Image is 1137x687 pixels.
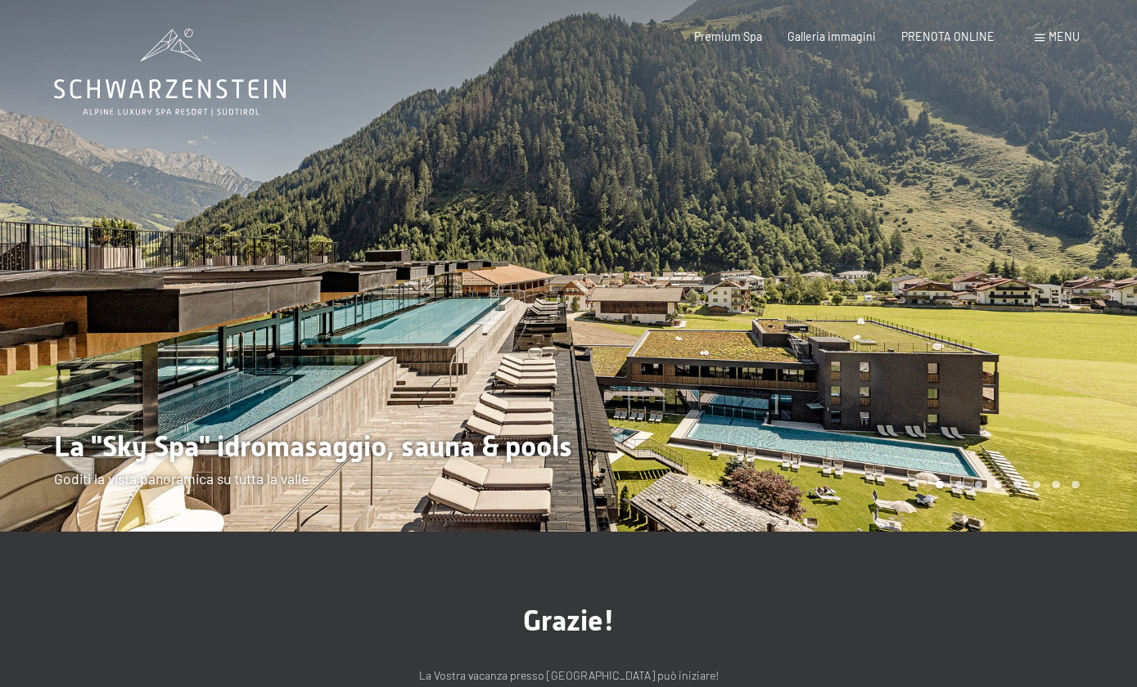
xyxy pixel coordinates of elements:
a: PRENOTA ONLINE [901,29,995,43]
span: Grazie! [523,604,615,637]
div: Carousel Page 2 [955,481,963,489]
div: Carousel Page 5 [1013,481,1022,489]
div: Carousel Page 6 [1033,481,1041,489]
div: Carousel Page 1 (Current Slide) [936,481,944,489]
div: Carousel Page 7 [1052,481,1060,489]
a: Galleria immagini [787,29,876,43]
a: Premium Spa [694,29,762,43]
div: Carousel Pagination [930,481,1079,489]
div: Carousel Page 8 [1072,481,1080,489]
p: La Vostra vacanza presso [GEOGRAPHIC_DATA] può iniziare! [209,667,929,685]
div: Carousel Page 3 [975,481,983,489]
div: Carousel Page 4 [994,481,1002,489]
span: Menu [1049,29,1080,43]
